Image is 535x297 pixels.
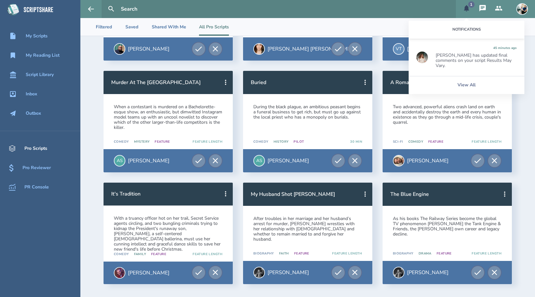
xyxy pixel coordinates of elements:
div: Outbox [26,111,41,116]
img: user_1757531862-crop.jpg [416,52,428,63]
div: [PERSON_NAME] [PERSON_NAME] [267,46,352,52]
a: [PERSON_NAME] [393,154,449,168]
li: Saved [125,18,139,36]
div: Feature [428,139,443,144]
a: [PERSON_NAME] [114,42,169,56]
li: All Pro Scripts [199,18,229,36]
p: With a truancy officer hot on her trail, Secret Service agents circling, and two bungling crimina... [114,216,222,252]
div: Feature [437,251,452,256]
a: [PERSON_NAME] [253,265,309,280]
div: Feature length [472,251,502,256]
a: [PERSON_NAME] [PERSON_NAME] [253,42,352,56]
div: Feature [151,252,166,256]
p: After troubles in her marriage and her husband’s arrest for murder, [PERSON_NAME] wrestles with h... [253,216,362,251]
div: [PERSON_NAME] [407,158,449,164]
a: View All [409,76,524,94]
h2: Murder At The [GEOGRAPHIC_DATA] [111,80,201,85]
div: Feature length [193,139,222,144]
a: 45 minutes ago[PERSON_NAME] has updated final comments on your script Results May Vary. [409,39,524,76]
div: AS [253,155,265,167]
div: Comedy [253,139,268,144]
img: user_1711579672-crop.jpg [114,43,125,55]
div: History [274,139,289,144]
a: AS[PERSON_NAME] [114,154,169,168]
div: Feature [155,139,170,144]
a: [PERSON_NAME] [114,266,169,280]
div: Inbox [26,91,37,97]
h2: A Romance Story [390,80,431,85]
p: As his books The Railway Series become the global TV phenomenon [PERSON_NAME] the Tank Engine & F... [393,216,502,251]
div: VT [393,43,404,55]
div: Faith [279,251,289,256]
div: Pro Reviewer [23,165,51,170]
img: user_1673573717-crop.jpg [516,3,528,15]
div: [PERSON_NAME] [407,270,449,275]
h2: The Blue Engine [390,191,429,197]
img: user_1721080613-crop.jpg [253,267,265,278]
div: [PERSON_NAME] [267,270,309,275]
div: Sci-Fi [393,139,403,144]
div: Drama [419,251,431,256]
h2: My Husband Shot [PERSON_NAME] [251,191,335,197]
div: 1 [468,1,475,8]
div: Feature length [332,251,362,256]
div: Feature length [472,139,502,144]
h2: It's Tradition [111,191,141,197]
div: Notifications [409,21,524,39]
img: user_1648936165-crop.jpg [253,43,265,55]
div: [PERSON_NAME] [128,158,169,164]
div: Mystery [134,139,150,144]
div: Comedy [408,139,423,144]
div: PR Console [24,185,49,190]
div: My Reading List [26,53,59,58]
div: AS [114,155,125,167]
p: Two advanced, powerful aliens crash land on earth and accidentally destroy the earth and every hu... [393,104,502,139]
div: [PERSON_NAME] has updated final comments on your script Results May Vary. [436,53,517,68]
li: Shared With Me [152,18,186,36]
div: Comedy [114,139,129,144]
div: 30 min [350,139,362,144]
div: Family [134,252,146,256]
li: Filtered [96,18,112,36]
div: Biography [253,251,274,256]
div: [PERSON_NAME] [267,158,309,164]
div: [PERSON_NAME] [407,46,449,52]
h2: Buried [251,80,266,85]
div: Biography [393,251,413,256]
div: Pro Scripts [24,146,47,151]
div: Comedy [114,252,129,256]
a: [PERSON_NAME] [393,265,449,280]
div: [PERSON_NAME] [128,46,169,52]
img: user_1687802677-crop.jpg [393,155,404,167]
div: Pilot [294,139,304,144]
p: During the black plague, an ambitious peasant begins a funeral business to get rich, but must go ... [253,104,362,139]
div: Feature [294,251,309,256]
div: Thursday, September 11, 2025 at 5:21:04 PM [493,46,517,50]
img: user_1721080613-crop.jpg [393,267,404,278]
div: Feature length [193,252,222,256]
a: AS[PERSON_NAME] [253,154,309,168]
img: user_1718118867-crop.jpg [114,267,125,279]
div: Script Library [26,72,54,77]
a: VT[PERSON_NAME] [393,42,449,56]
div: [PERSON_NAME] [128,270,169,276]
p: When a contestant is murdered on a Bachelorette-esque show, an enthusiastic, but dimwitted Instag... [114,104,222,139]
div: My Scripts [26,34,48,39]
